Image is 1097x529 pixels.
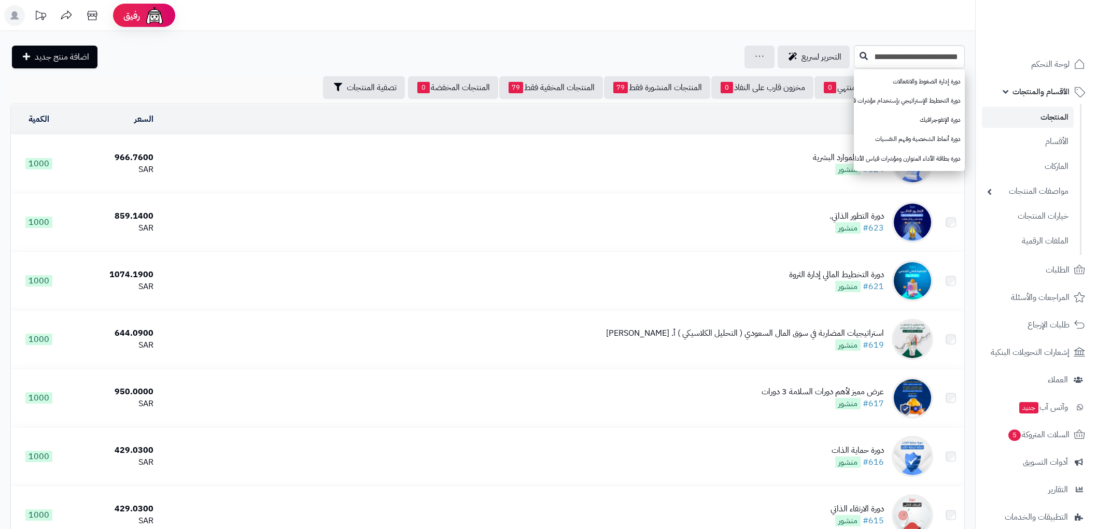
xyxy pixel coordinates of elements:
div: 859.1400 [71,210,153,222]
a: دورة بطاقة الأداء المتوازن ومؤشرات قياس الأداء KPI&BSC [854,149,965,168]
a: المراجعات والأسئلة [982,285,1091,310]
div: SAR [71,515,153,527]
span: السلات المتروكة [1007,427,1070,442]
a: الطلبات [982,258,1091,282]
a: الكمية [29,113,49,125]
span: الأقسام والمنتجات [1012,84,1070,99]
div: استراتيجيات المضاربة في سوق المال السعودي ( التحليل الكلاسيكي ) أ. [PERSON_NAME] [606,327,884,339]
span: طلبات الإرجاع [1028,318,1070,332]
span: الطلبات [1046,263,1070,277]
img: ai-face.png [144,5,165,26]
span: المراجعات والأسئلة [1011,290,1070,305]
img: عرض مميز لأهم دورات السلامة 3 دورات [892,377,933,419]
a: تحديثات المنصة [27,5,53,28]
div: 1074.1900 [71,269,153,281]
div: 966.7600 [71,152,153,164]
span: منشور [835,515,861,526]
span: 1000 [25,392,52,404]
img: دورة التخطيط المالي إدارة الثروة [892,260,933,302]
span: العملاء [1048,373,1068,387]
a: أدوات التسويق [982,450,1091,475]
a: الماركات [982,155,1074,178]
a: #621 [863,280,884,293]
a: إشعارات التحويلات البنكية [982,340,1091,365]
img: دورة التطور الذاتي. [892,202,933,243]
span: رفيق [123,9,140,22]
a: التقارير [982,477,1091,502]
a: دورة الإنفوجرافيك [854,110,965,130]
span: وآتس آب [1018,400,1068,414]
div: دورة التخطيط المالي إدارة الثروة [789,269,884,281]
span: 0 [824,82,836,93]
span: أدوات التسويق [1023,455,1068,469]
span: جديد [1019,402,1038,413]
a: المنتجات المخفية فقط79 [499,76,603,99]
a: #617 [863,397,884,410]
div: 429.0300 [71,503,153,515]
a: دورة إدارة الضغوط والانفعالات [854,72,965,91]
a: مخزون قارب على النفاذ0 [711,76,813,99]
a: مواصفات المنتجات [982,180,1074,203]
a: طلبات الإرجاع [982,312,1091,337]
div: SAR [71,281,153,293]
span: 5 [1008,430,1021,441]
span: التحرير لسريع [801,51,841,63]
span: منشور [835,164,861,175]
a: المنتجات المنشورة فقط79 [604,76,710,99]
span: 1000 [25,275,52,287]
div: 429.0300 [71,445,153,456]
span: اضافة منتج جديد [35,51,89,63]
span: التقارير [1048,482,1068,497]
span: منشور [835,222,861,234]
span: منشور [835,281,861,292]
span: لوحة التحكم [1031,57,1070,72]
span: إشعارات التحويلات البنكية [991,345,1070,360]
span: 1000 [25,217,52,228]
img: دورة حماية الذات [892,436,933,477]
img: استراتيجيات المضاربة في سوق المال السعودي ( التحليل الكلاسيكي ) أ. رائد العساف [892,319,933,360]
a: الأقسام [982,131,1074,153]
span: 1000 [25,509,52,521]
div: SAR [71,456,153,468]
a: لوحة التحكم [982,52,1091,77]
div: SAR [71,222,153,234]
a: المنتجات المخفضة0 [408,76,498,99]
a: دورة أنماط الشخصية وفهم النفسيات [854,130,965,149]
span: منشور [835,339,861,351]
a: العملاء [982,367,1091,392]
span: 0 [417,82,430,93]
a: السلات المتروكة5 [982,422,1091,447]
div: دورة الارتقاء الذاتي [831,503,884,515]
span: 1000 [25,334,52,345]
a: السعر [134,113,153,125]
button: تصفية المنتجات [323,76,405,99]
a: #619 [863,339,884,351]
div: SAR [71,398,153,410]
span: 0 [721,82,733,93]
a: خيارات المنتجات [982,205,1074,227]
div: 950.0000 [71,386,153,398]
div: SAR [71,339,153,351]
a: #615 [863,514,884,527]
span: منشور [835,456,861,468]
a: اضافة منتج جديد [12,46,97,68]
div: 3 دورات الموارد البشرية [813,152,884,164]
span: 1000 [25,158,52,169]
span: 79 [613,82,628,93]
span: 1000 [25,451,52,462]
span: منشور [835,398,861,409]
a: الملفات الرقمية [982,230,1074,252]
div: SAR [71,164,153,176]
div: 644.0900 [71,327,153,339]
a: #616 [863,456,884,468]
a: مخزون منتهي0 [814,76,888,99]
a: #623 [863,222,884,234]
div: عرض مميز لأهم دورات السلامة 3 دورات [762,386,884,398]
a: المنتجات [982,107,1074,128]
a: دورة التخطيط الإستراتيجي بإستخدام مؤشرات قياس الأداء KPI [854,91,965,110]
a: التحرير لسريع [778,46,850,68]
div: دورة التطور الذاتي. [829,210,884,222]
span: التطبيقات والخدمات [1005,510,1068,524]
span: تصفية المنتجات [347,81,397,94]
span: 79 [509,82,523,93]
